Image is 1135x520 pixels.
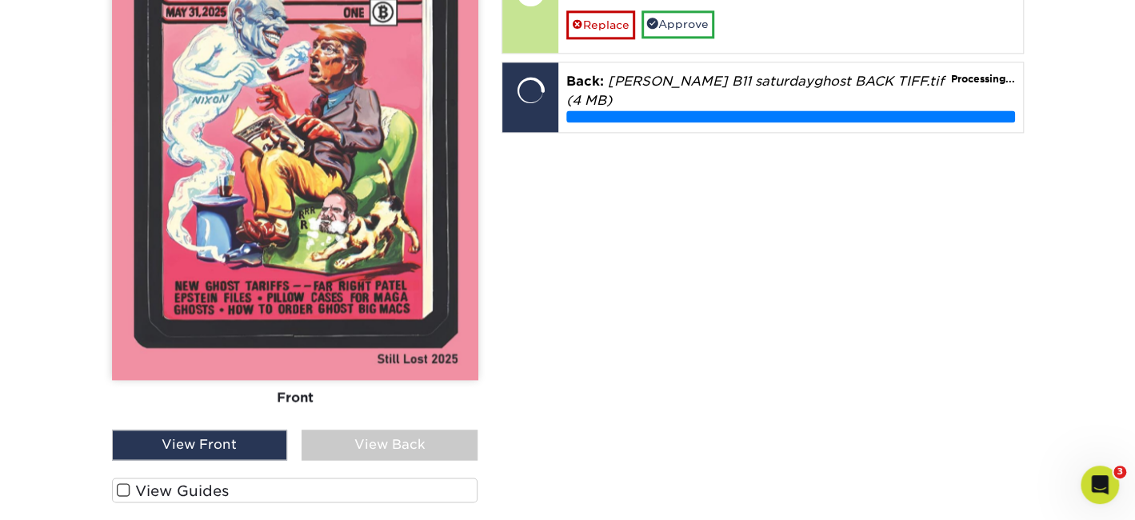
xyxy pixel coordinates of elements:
[112,380,478,415] div: Front
[112,430,288,460] div: View Front
[641,10,714,38] a: Approve
[302,430,478,460] div: View Back
[566,74,944,108] em: [PERSON_NAME] B11 saturdayghost BACK TIFF.tif (4 MB)
[566,10,635,38] a: Replace
[112,478,478,502] label: View Guides
[1113,466,1126,478] span: 3
[1081,466,1119,504] iframe: Intercom live chat
[566,74,604,89] span: Back:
